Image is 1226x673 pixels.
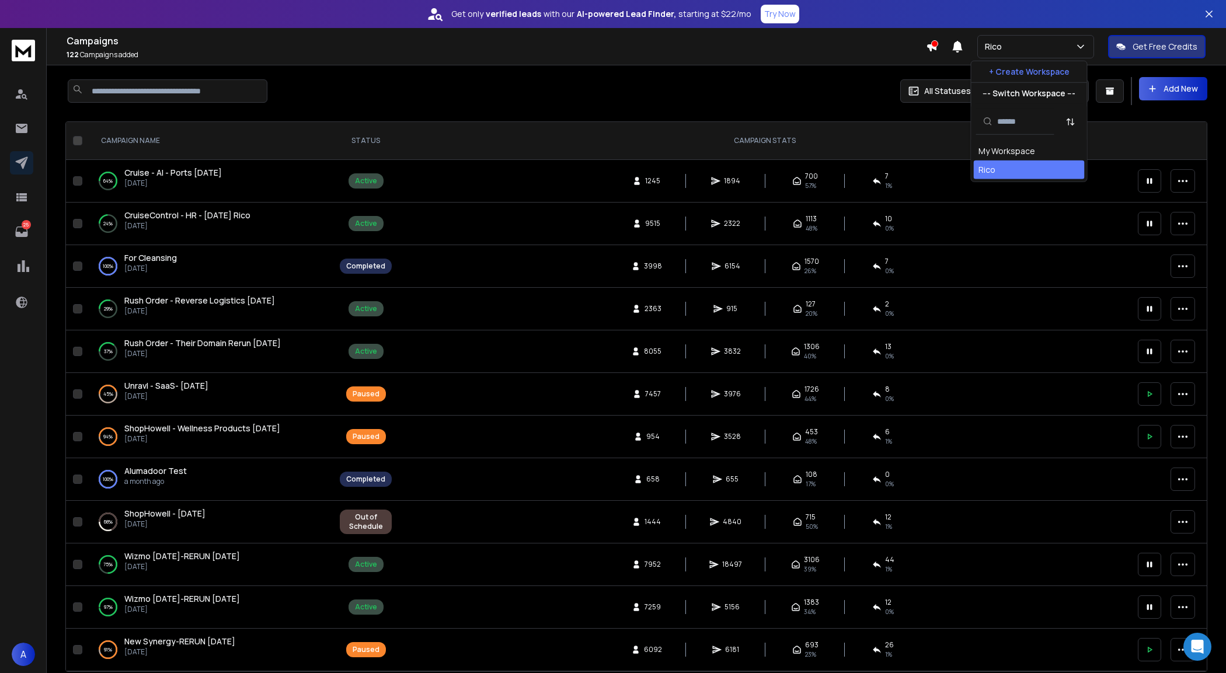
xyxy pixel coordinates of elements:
[346,475,385,484] div: Completed
[645,304,661,313] span: 2363
[124,508,206,519] span: ShopHowell - [DATE]
[124,562,240,571] p: [DATE]
[124,593,240,604] span: Wizmo [DATE]-RERUN [DATE]
[124,477,187,486] p: a month ago
[104,516,113,528] p: 68 %
[885,394,894,403] span: 0 %
[885,309,894,318] span: 0 %
[124,465,187,477] a: Alumadoor Test
[806,522,818,531] span: 50 %
[804,385,819,394] span: 1726
[806,214,817,224] span: 1113
[724,432,741,441] span: 3528
[885,299,889,309] span: 2
[124,636,235,647] a: New Synergy-RERUN [DATE]
[885,181,892,190] span: 1 %
[804,607,816,616] span: 34 %
[724,389,741,399] span: 3976
[805,181,816,190] span: 57 %
[885,385,890,394] span: 8
[724,219,740,228] span: 2322
[12,643,35,666] button: A
[761,5,799,23] button: Try Now
[724,347,741,356] span: 3832
[978,145,1035,157] div: My Workspace
[806,479,816,489] span: 17 %
[124,221,250,231] p: [DATE]
[124,423,280,434] a: ShopHowell - Wellness Products [DATE]
[804,342,820,351] span: 1306
[885,512,891,522] span: 12
[104,303,113,315] p: 29 %
[645,176,660,186] span: 1245
[804,564,816,574] span: 39 %
[87,586,333,629] td: 97%Wizmo [DATE]-RERUN [DATE][DATE]
[804,257,819,266] span: 1570
[103,431,113,442] p: 94 %
[885,351,894,361] span: 0 %
[124,465,187,476] span: Alumadoor Test
[804,598,819,607] span: 1383
[885,342,891,351] span: 13
[885,650,892,659] span: 1 %
[1139,77,1207,100] button: Add New
[124,252,177,264] a: For Cleansing
[804,394,816,403] span: 44 %
[806,309,817,318] span: 20 %
[124,593,240,605] a: Wizmo [DATE]-RERUN [DATE]
[124,210,250,221] span: CruiseControl - HR - [DATE] Rico
[723,517,741,526] span: 4840
[978,164,995,176] div: Rico
[983,88,1075,99] p: --- Switch Workspace ---
[806,299,816,309] span: 127
[124,647,235,657] p: [DATE]
[885,427,890,437] span: 6
[645,517,661,526] span: 1444
[885,437,892,446] span: 1 %
[645,389,661,399] span: 7457
[124,392,208,401] p: [DATE]
[885,479,894,489] span: 0 %
[87,458,333,501] td: 100%Alumadoor Testa month ago
[1108,35,1206,58] button: Get Free Credits
[353,432,379,441] div: Paused
[353,389,379,399] div: Paused
[764,8,796,20] p: Try Now
[124,306,275,316] p: [DATE]
[645,219,660,228] span: 9515
[355,304,377,313] div: Active
[355,560,377,569] div: Active
[124,337,281,348] span: Rush Order - Their Domain Rerun [DATE]
[124,519,206,529] p: [DATE]
[103,218,113,229] p: 24 %
[87,330,333,373] td: 37%Rush Order - Their Domain Rerun [DATE][DATE]
[124,380,208,392] a: Unravl - SaaS- [DATE]
[885,640,894,650] span: 26
[806,224,817,233] span: 48 %
[645,560,661,569] span: 7952
[644,261,662,271] span: 3998
[124,167,222,178] span: Cruise - AI - Ports [DATE]
[804,266,816,276] span: 26 %
[885,266,894,276] span: 0 %
[1183,633,1211,661] div: Open Intercom Messenger
[486,8,541,20] strong: verified leads
[355,219,377,228] div: Active
[124,252,177,263] span: For Cleansing
[22,220,31,229] p: 25
[124,434,280,444] p: [DATE]
[885,224,894,233] span: 0 %
[804,555,820,564] span: 3106
[103,175,113,187] p: 64 %
[124,508,206,519] a: ShopHowell - [DATE]
[924,85,971,97] p: All Statuses
[124,167,222,179] a: Cruise - AI - Ports [DATE]
[124,550,240,562] a: Wizmo [DATE]-RERUN [DATE]
[1133,41,1197,53] p: Get Free Credits
[124,179,222,188] p: [DATE]
[87,543,333,586] td: 75%Wizmo [DATE]-RERUN [DATE][DATE]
